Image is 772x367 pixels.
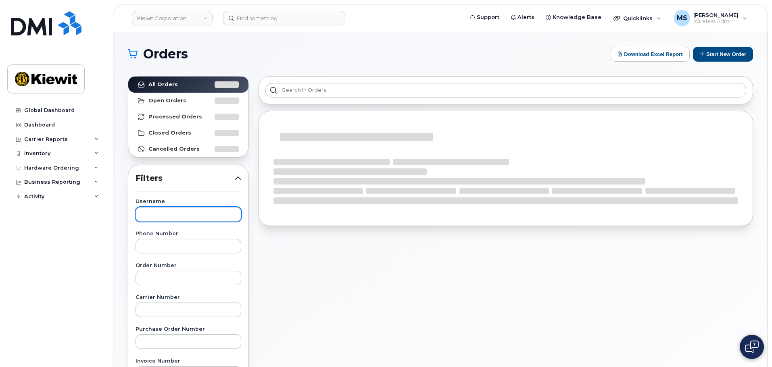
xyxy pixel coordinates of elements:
[136,295,241,300] label: Carrier Number
[148,97,186,104] strong: Open Orders
[136,359,241,364] label: Invoice Number
[128,93,248,109] a: Open Orders
[148,146,200,152] strong: Cancelled Orders
[128,141,248,157] a: Cancelled Orders
[128,109,248,125] a: Processed Orders
[136,327,241,332] label: Purchase Order Number
[265,83,746,97] input: Search in orders
[136,199,241,204] label: Username
[143,48,188,60] span: Orders
[136,231,241,236] label: Phone Number
[693,47,753,62] button: Start New Order
[136,263,241,268] label: Order Number
[745,340,759,353] img: Open chat
[136,172,235,184] span: Filters
[148,130,191,136] strong: Closed Orders
[128,125,248,141] a: Closed Orders
[148,114,202,120] strong: Processed Orders
[611,47,690,62] button: Download Excel Report
[148,81,178,88] strong: All Orders
[128,77,248,93] a: All Orders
